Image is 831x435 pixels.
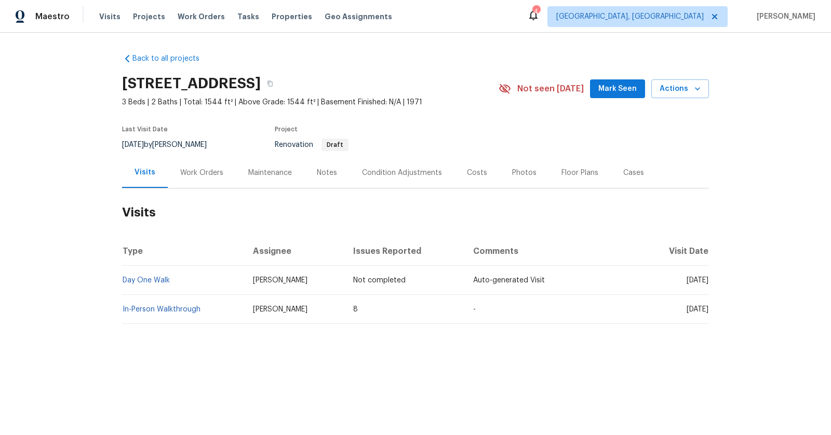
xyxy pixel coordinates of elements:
[532,6,540,17] div: 4
[122,78,261,89] h2: [STREET_ADDRESS]
[517,84,584,94] span: Not seen [DATE]
[623,168,644,178] div: Cases
[556,11,704,22] span: [GEOGRAPHIC_DATA], [GEOGRAPHIC_DATA]
[122,237,245,266] th: Type
[598,83,637,96] span: Mark Seen
[561,168,598,178] div: Floor Plans
[317,168,337,178] div: Notes
[473,277,545,284] span: Auto-generated Visit
[353,306,358,313] span: 8
[122,53,222,64] a: Back to all projects
[253,277,307,284] span: [PERSON_NAME]
[651,79,709,99] button: Actions
[133,11,165,22] span: Projects
[178,11,225,22] span: Work Orders
[660,83,701,96] span: Actions
[35,11,70,22] span: Maestro
[122,188,709,237] h2: Visits
[180,168,223,178] div: Work Orders
[641,237,709,266] th: Visit Date
[123,277,170,284] a: Day One Walk
[687,306,708,313] span: [DATE]
[135,167,155,178] div: Visits
[473,306,476,313] span: -
[122,126,168,132] span: Last Visit Date
[345,237,464,266] th: Issues Reported
[99,11,120,22] span: Visits
[122,141,144,148] span: [DATE]
[253,306,307,313] span: [PERSON_NAME]
[353,277,406,284] span: Not completed
[245,237,345,266] th: Assignee
[275,141,349,148] span: Renovation
[325,11,392,22] span: Geo Assignments
[590,79,645,99] button: Mark Seen
[512,168,537,178] div: Photos
[687,277,708,284] span: [DATE]
[122,139,219,151] div: by [PERSON_NAME]
[237,13,259,20] span: Tasks
[467,168,487,178] div: Costs
[753,11,815,22] span: [PERSON_NAME]
[275,126,298,132] span: Project
[123,306,200,313] a: In-Person Walkthrough
[122,97,499,107] span: 3 Beds | 2 Baths | Total: 1544 ft² | Above Grade: 1544 ft² | Basement Finished: N/A | 1971
[362,168,442,178] div: Condition Adjustments
[261,74,279,93] button: Copy Address
[248,168,292,178] div: Maintenance
[323,142,347,148] span: Draft
[272,11,312,22] span: Properties
[465,237,641,266] th: Comments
